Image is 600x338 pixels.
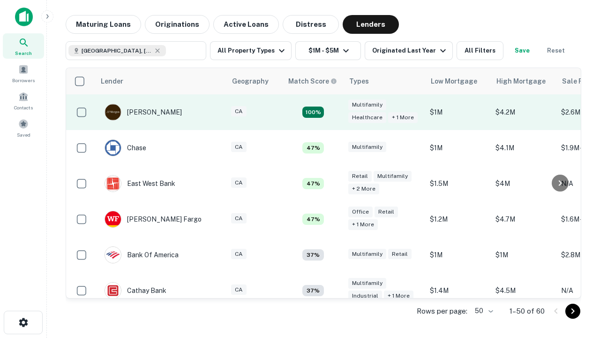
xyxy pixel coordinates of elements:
div: Multifamily [348,142,386,153]
h6: Match Score [288,76,335,86]
div: Matching Properties: 19, hasApolloMatch: undefined [302,107,324,118]
div: Capitalize uses an advanced AI algorithm to match your search with the best lender. The match sco... [288,76,337,86]
button: Go to next page [565,304,580,319]
iframe: Chat Widget [553,233,600,278]
div: Originated Last Year [372,45,449,56]
div: [PERSON_NAME] Fargo [105,211,202,228]
td: $4.1M [491,130,556,166]
div: Multifamily [374,171,412,182]
div: Types [349,76,369,87]
div: [PERSON_NAME] [105,104,182,121]
th: Low Mortgage [425,68,491,94]
button: Active Loans [213,15,279,34]
div: Cathay Bank [105,282,166,299]
div: CA [231,106,247,117]
td: $1.2M [425,201,491,237]
td: $1.4M [425,273,491,308]
button: Distress [283,15,339,34]
div: Matching Properties: 5, hasApolloMatch: undefined [302,142,324,154]
button: Reset [541,41,571,60]
div: Geography [232,76,269,87]
div: East West Bank [105,175,175,192]
img: picture [105,211,121,227]
div: Matching Properties: 4, hasApolloMatch: undefined [302,285,324,296]
th: High Mortgage [491,68,556,94]
div: 50 [471,304,495,318]
td: $1M [491,237,556,273]
p: Rows per page: [417,306,467,317]
td: $4.5M [491,273,556,308]
div: Multifamily [348,100,386,110]
img: picture [105,104,121,120]
th: Types [344,68,425,94]
div: CA [231,284,247,295]
div: CA [231,177,247,188]
img: picture [105,247,121,263]
div: Retail [348,171,372,182]
div: Low Mortgage [431,76,477,87]
span: Saved [17,131,30,138]
div: CA [231,213,247,224]
div: CA [231,142,247,153]
a: Contacts [3,88,44,113]
img: picture [105,283,121,299]
button: Originated Last Year [365,41,453,60]
span: Borrowers [12,77,35,84]
th: Lender [95,68,226,94]
div: Lender [101,76,123,87]
td: $1M [425,94,491,130]
a: Borrowers [3,61,44,86]
span: [GEOGRAPHIC_DATA], [GEOGRAPHIC_DATA], [GEOGRAPHIC_DATA] [82,46,152,55]
div: Retail [375,207,398,217]
span: Search [15,49,32,57]
div: Office [348,207,373,217]
img: picture [105,140,121,156]
div: Matching Properties: 5, hasApolloMatch: undefined [302,178,324,189]
td: $4M [491,166,556,201]
button: Lenders [343,15,399,34]
td: $4.7M [491,201,556,237]
div: + 1 more [388,112,418,123]
span: Contacts [14,104,33,111]
div: Chase [105,139,146,156]
p: 1–50 of 60 [510,306,545,317]
div: + 1 more [348,219,378,230]
button: All Filters [457,41,503,60]
a: Saved [3,115,44,140]
button: Maturing Loans [66,15,141,34]
button: $1M - $5M [295,41,361,60]
div: + 1 more [384,291,413,301]
div: Multifamily [348,278,386,289]
td: $1M [425,130,491,166]
div: Matching Properties: 5, hasApolloMatch: undefined [302,214,324,225]
div: High Mortgage [496,76,546,87]
td: $1.5M [425,166,491,201]
div: Bank Of America [105,246,179,263]
button: Originations [145,15,210,34]
td: $1M [425,237,491,273]
button: All Property Types [210,41,292,60]
div: Multifamily [348,249,386,260]
div: Retail [388,249,412,260]
img: picture [105,176,121,192]
th: Capitalize uses an advanced AI algorithm to match your search with the best lender. The match sco... [283,68,344,94]
th: Geography [226,68,283,94]
div: + 2 more [348,184,379,194]
button: Save your search to get updates of matches that match your search criteria. [507,41,537,60]
div: CA [231,249,247,260]
a: Search [3,33,44,59]
div: Healthcare [348,112,386,123]
img: capitalize-icon.png [15,8,33,26]
div: Matching Properties: 4, hasApolloMatch: undefined [302,249,324,261]
div: Industrial [348,291,382,301]
td: $4.2M [491,94,556,130]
